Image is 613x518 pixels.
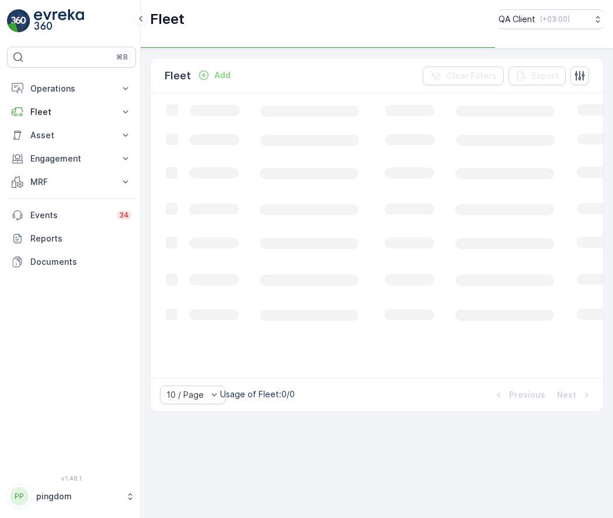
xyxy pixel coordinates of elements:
[7,77,136,100] button: Operations
[540,15,570,24] p: ( +03:00 )
[7,204,136,227] a: Events34
[556,388,594,402] button: Next
[119,211,129,220] p: 34
[165,68,191,84] p: Fleet
[499,13,535,25] p: QA Client
[10,487,29,506] div: PP
[423,66,504,85] button: Clear Filters
[499,9,604,29] button: QA Client(+03:00)
[30,256,131,268] p: Documents
[214,69,231,81] p: Add
[30,129,113,141] p: Asset
[446,70,497,82] p: Clear Filters
[116,52,128,62] p: ⌘B
[30,176,113,188] p: MRF
[7,124,136,147] button: Asset
[30,153,113,164] p: Engagement
[7,100,136,124] button: Fleet
[509,389,545,401] p: Previous
[36,491,120,502] p: pingdom
[193,68,235,82] button: Add
[34,9,84,33] img: logo_light-DOdMpM7g.png
[532,70,559,82] p: Export
[7,170,136,194] button: MRF
[30,83,113,94] p: Operations
[7,147,136,170] button: Engagement
[150,10,184,29] p: Fleet
[7,227,136,250] a: Reports
[557,389,576,401] p: Next
[7,250,136,274] a: Documents
[30,106,113,118] p: Fleet
[508,66,566,85] button: Export
[492,388,546,402] button: Previous
[7,475,136,482] span: v 1.48.1
[30,233,131,244] p: Reports
[7,484,136,509] button: PPpingdom
[30,209,110,221] p: Events
[7,9,30,33] img: logo
[220,388,295,400] p: Usage of Fleet : 0/0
